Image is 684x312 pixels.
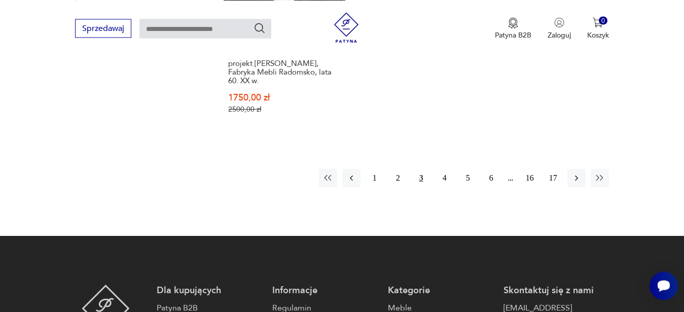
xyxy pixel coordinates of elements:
p: Zaloguj [548,30,571,40]
a: Sprzedawaj [75,25,131,32]
button: 16 [521,169,539,187]
button: Szukaj [254,22,266,34]
p: Kategorie [388,285,493,297]
p: Skontaktuj się z nami [503,285,609,297]
button: Patyna B2B [495,17,531,40]
h3: Para foteli B-7522 po renowacji, projekt [PERSON_NAME], Fabryka Mebli Radomsko, lata 60. XX w. [228,51,341,85]
p: Koszyk [587,30,609,40]
button: 17 [544,169,562,187]
button: Sprzedawaj [75,19,131,38]
a: Ikona medaluPatyna B2B [495,17,531,40]
p: 1750,00 zł [228,93,341,102]
button: 2 [389,169,407,187]
button: 1 [366,169,384,187]
button: 0Koszyk [587,17,609,40]
img: Patyna - sklep z meblami i dekoracjami vintage [331,12,362,43]
div: 0 [599,16,607,25]
button: 3 [412,169,430,187]
p: 2500,00 zł [228,105,341,114]
iframe: Smartsupp widget button [650,271,678,300]
button: 6 [482,169,500,187]
img: Ikona koszyka [593,17,603,27]
button: 4 [436,169,454,187]
p: Patyna B2B [495,30,531,40]
img: Ikonka użytkownika [554,17,564,27]
p: Dla kupujących [157,285,262,297]
p: Informacje [272,285,378,297]
button: Zaloguj [548,17,571,40]
img: Ikona medalu [508,17,518,28]
button: 5 [459,169,477,187]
